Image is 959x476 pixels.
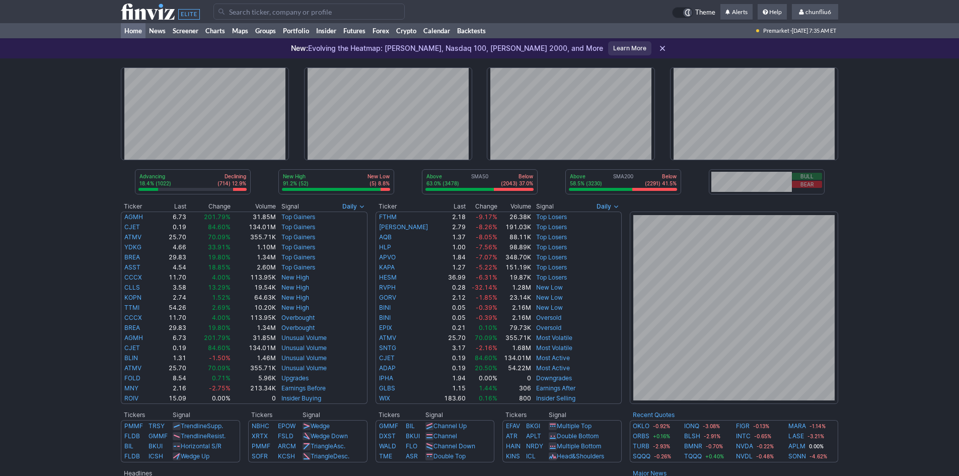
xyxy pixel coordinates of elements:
[209,354,231,362] span: -1.50%
[124,374,140,382] a: FOLD
[124,253,140,261] a: BREA
[252,442,270,450] a: PMMF
[475,334,497,342] span: 70.09%
[313,23,340,38] a: Insider
[536,294,563,301] a: New Low
[231,252,276,262] td: 1.34M
[157,283,187,293] td: 3.58
[157,273,187,283] td: 11.70
[557,442,601,450] a: Multiple Bottom
[124,384,138,392] a: MNY
[281,284,309,291] a: New High
[252,452,268,460] a: SOFR
[278,422,296,430] a: EPOW
[466,201,498,212] th: Change
[208,233,231,241] span: 70.09%
[124,233,141,241] a: ATMV
[498,313,532,323] td: 2.16M
[281,314,315,321] a: Overbought
[379,304,391,311] a: BINI
[439,343,466,353] td: 3.17
[124,223,140,231] a: CJET
[736,441,753,451] a: NVDA
[208,223,231,231] span: 84.60%
[124,294,141,301] a: KOPN
[788,451,806,461] a: SONN
[157,262,187,273] td: 4.54
[498,283,532,293] td: 1.28M
[157,232,187,242] td: 25.70
[217,180,246,187] p: (714) 12.9%
[498,323,532,333] td: 79.73K
[536,274,567,281] a: Top Losers
[498,201,532,212] th: Volume
[157,252,187,262] td: 29.83
[506,452,520,460] a: KINS
[379,294,396,301] a: GORV
[788,441,805,451] a: APLM
[281,324,315,331] a: Overbought
[157,293,187,303] td: 2.74
[208,344,231,352] span: 84.60%
[283,180,309,187] p: 91.2% (52)
[597,201,611,212] span: Daily
[281,223,315,231] a: Top Gainers
[379,452,392,460] a: TME
[208,243,231,251] span: 33.91%
[439,212,466,222] td: 2.18
[281,334,327,342] a: Unusual Volume
[181,432,207,440] span: Trendline
[439,313,466,323] td: 0.05
[217,173,246,180] p: Declining
[281,394,321,402] a: Insider Buying
[231,303,276,313] td: 10.20K
[231,201,276,212] th: Volume
[506,432,518,440] a: ATR
[536,364,570,372] a: Most Active
[536,253,567,261] a: Top Losers
[594,201,622,212] button: Signals interval
[792,23,836,38] span: [DATE] 7:35 AM ET
[406,432,420,440] a: BKUI
[231,333,276,343] td: 31.85M
[536,263,567,271] a: Top Losers
[536,374,572,382] a: Downgrades
[805,8,831,16] span: chunfliu6
[252,23,279,38] a: Groups
[439,283,466,293] td: 0.28
[501,173,533,180] p: Below
[145,23,169,38] a: News
[149,422,165,430] a: TRSY
[231,283,276,293] td: 19.54K
[433,422,467,430] a: Channel Up
[231,313,276,323] td: 113.95K
[181,422,207,430] span: Trendline
[536,233,567,241] a: Top Losers
[695,7,715,18] span: Theme
[342,201,357,212] span: Daily
[498,242,532,252] td: 98.89K
[425,173,534,188] div: SMA50
[311,442,345,450] a: TriangleAsc.
[439,201,466,212] th: Last
[736,431,751,441] a: INTC
[645,180,677,187] p: (2291) 41.5%
[157,222,187,232] td: 0.19
[124,334,143,342] a: AGMH
[124,422,143,430] a: PMMF
[281,274,309,281] a: New High
[229,23,252,38] a: Maps
[252,422,269,430] a: NBHC
[169,23,202,38] a: Screener
[252,432,268,440] a: XRTX
[281,344,327,352] a: Unusual Volume
[498,303,532,313] td: 2.16M
[157,201,187,212] th: Last
[426,180,459,187] p: 63.0% (3478)
[792,181,822,188] button: Bear
[633,431,649,441] a: ORBS
[212,294,231,301] span: 1.52%
[406,442,417,450] a: FLO
[231,353,276,363] td: 1.46M
[231,273,276,283] td: 113.95K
